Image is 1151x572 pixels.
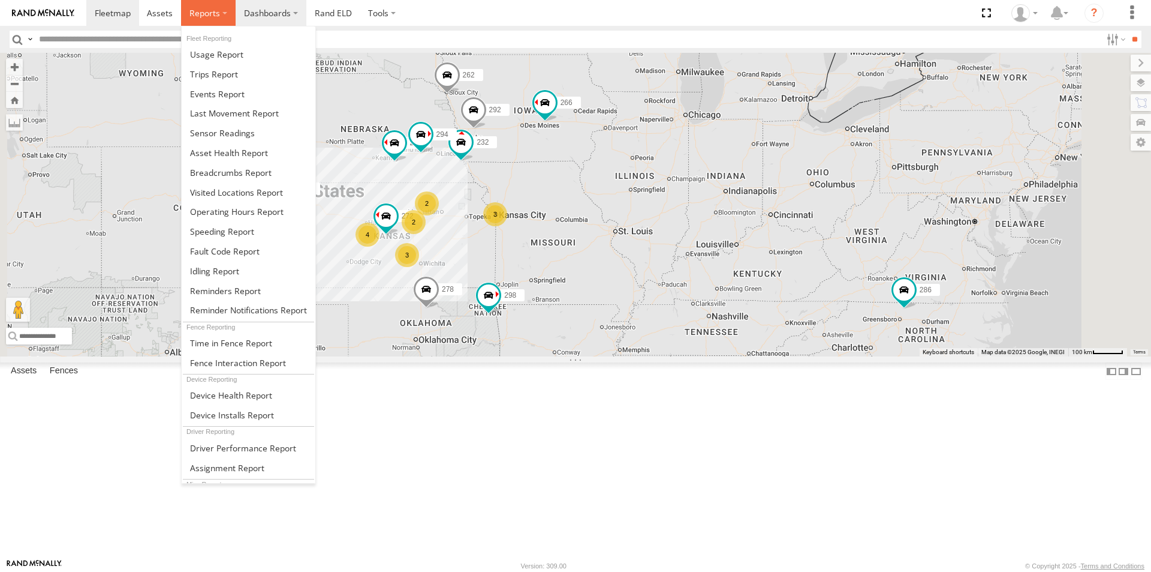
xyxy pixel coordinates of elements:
[182,438,315,458] a: Driver Performance Report
[477,138,489,146] span: 232
[6,75,23,92] button: Zoom out
[920,286,932,294] span: 286
[1130,363,1142,380] label: Hide Summary Table
[981,349,1065,355] span: Map data ©2025 Google, INEGI
[182,353,315,373] a: Fence Interaction Report
[1105,363,1117,380] label: Dock Summary Table to the Left
[182,241,315,261] a: Fault Code Report
[25,31,35,48] label: Search Query
[504,291,516,300] span: 298
[12,9,74,17] img: rand-logo.svg
[463,71,475,79] span: 262
[561,98,573,107] span: 266
[182,333,315,353] a: Time in Fences Report
[521,562,567,570] div: Version: 309.00
[182,84,315,104] a: Full Events Report
[923,348,974,357] button: Keyboard shortcuts
[1084,4,1104,23] i: ?
[182,221,315,241] a: Fleet Speed Report
[182,458,315,478] a: Assignment Report
[182,301,315,321] a: Service Reminder Notifications Report
[6,92,23,108] button: Zoom Home
[182,385,315,405] a: Device Health Report
[1117,363,1129,380] label: Dock Summary Table to the Right
[6,59,23,75] button: Zoom in
[415,191,439,215] div: 2
[182,202,315,221] a: Asset Operating Hours Report
[1072,349,1092,355] span: 100 km
[182,143,315,163] a: Asset Health Report
[483,202,507,226] div: 3
[442,285,454,294] span: 278
[355,223,379,247] div: 4
[1081,562,1144,570] a: Terms and Conditions
[182,163,315,182] a: Breadcrumbs Report
[182,123,315,143] a: Sensor Readings
[402,210,426,234] div: 2
[489,106,501,114] span: 292
[6,298,30,322] button: Drag Pegman onto the map to open Street View
[436,130,448,139] span: 294
[395,243,419,267] div: 3
[1068,348,1127,357] button: Map Scale: 100 km per 48 pixels
[182,64,315,84] a: Trips Report
[182,405,315,425] a: Device Installs Report
[1007,4,1042,22] div: Mary Lewis
[1133,349,1146,354] a: Terms (opens in new tab)
[1131,134,1151,151] label: Map Settings
[44,363,84,380] label: Fences
[5,363,43,380] label: Assets
[6,114,23,131] label: Measure
[7,560,62,572] a: Visit our Website
[1102,31,1128,48] label: Search Filter Options
[182,261,315,281] a: Idling Report
[1025,562,1144,570] div: © Copyright 2025 -
[182,103,315,123] a: Last Movement Report
[182,281,315,301] a: Reminders Report
[182,44,315,64] a: Usage Report
[182,182,315,202] a: Visited Locations Report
